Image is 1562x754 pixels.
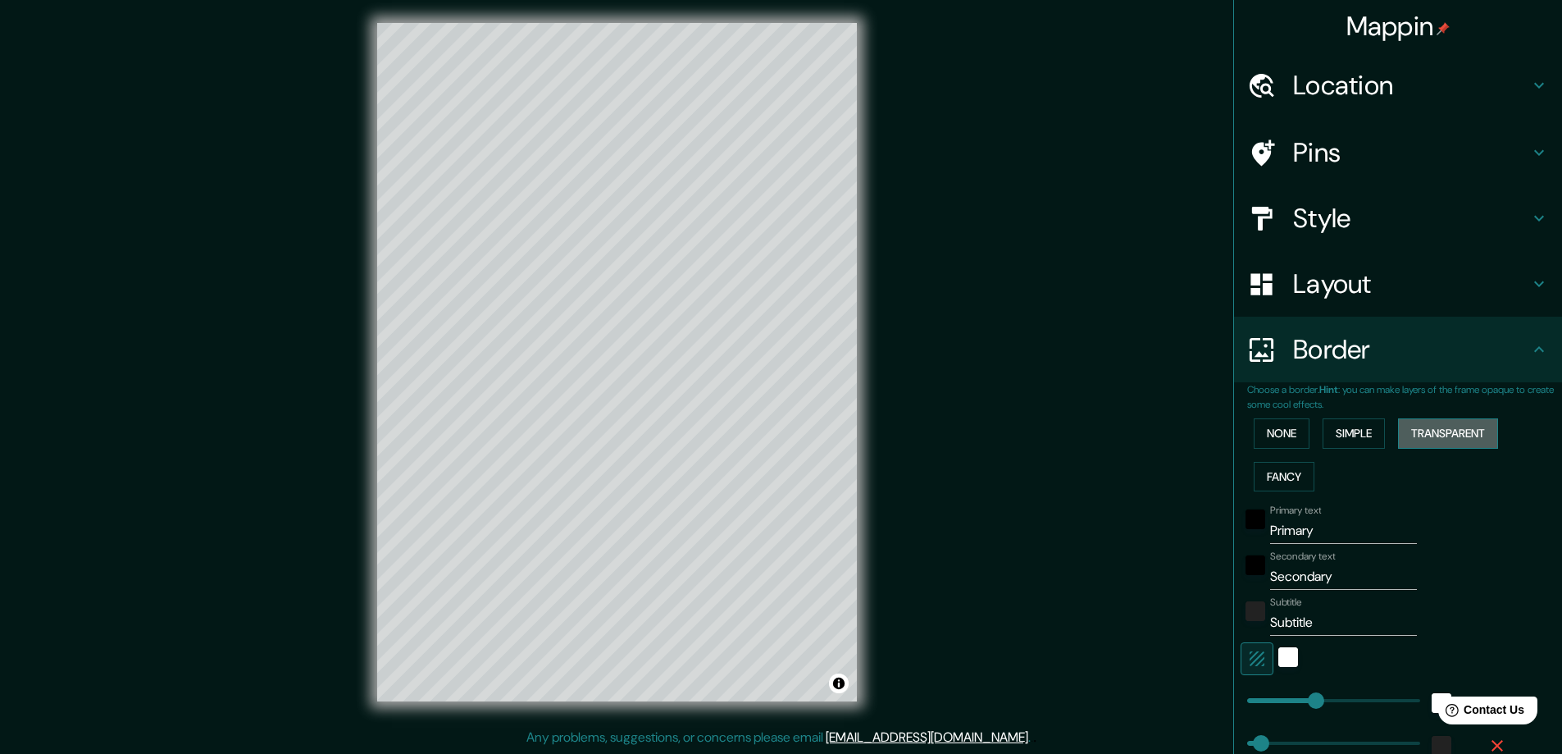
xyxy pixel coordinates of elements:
[1254,418,1309,449] button: None
[1246,555,1265,575] button: black
[1270,504,1321,518] label: Primary text
[1246,510,1265,529] button: black
[1270,550,1336,564] label: Secondary text
[826,729,1028,746] a: [EMAIL_ADDRESS][DOMAIN_NAME]
[1033,728,1036,747] div: .
[1234,185,1562,251] div: Style
[1254,462,1314,492] button: Fancy
[1323,418,1385,449] button: Simple
[829,674,849,693] button: Toggle attribution
[1031,728,1033,747] div: .
[1234,53,1562,118] div: Location
[1246,601,1265,621] button: color-222222
[1234,120,1562,185] div: Pins
[1437,22,1450,35] img: pin-icon.png
[1293,136,1529,169] h4: Pins
[1278,647,1298,667] button: white
[1293,202,1529,235] h4: Style
[1319,383,1338,396] b: Hint
[1293,333,1529,366] h4: Border
[526,728,1031,747] p: Any problems, suggestions, or concerns please email .
[1416,690,1544,736] iframe: Help widget launcher
[1234,251,1562,317] div: Layout
[1234,317,1562,382] div: Border
[1247,382,1562,412] p: Choose a border. : you can make layers of the frame opaque to create some cool effects.
[1270,596,1302,610] label: Subtitle
[1398,418,1498,449] button: Transparent
[1293,267,1529,300] h4: Layout
[1346,10,1450,43] h4: Mappin
[1293,69,1529,102] h4: Location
